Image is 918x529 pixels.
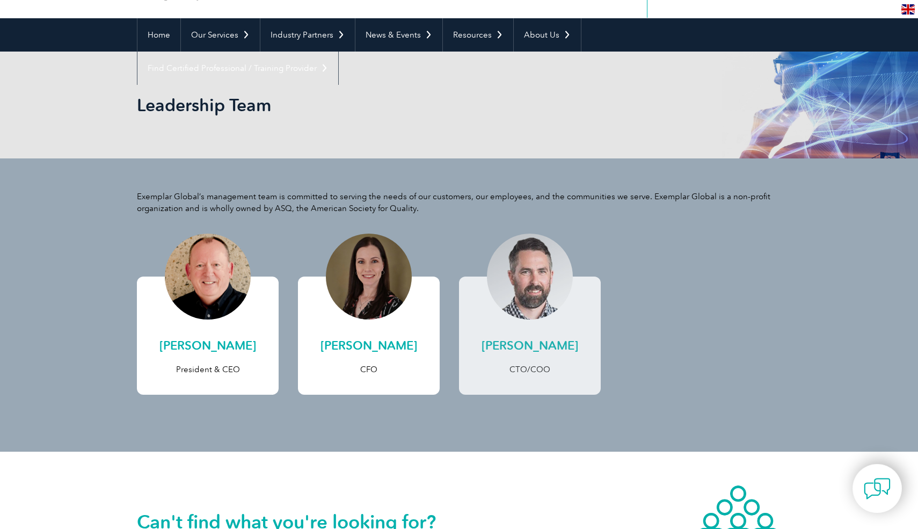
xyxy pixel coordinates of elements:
img: contact-chat.png [864,475,891,502]
p: CTO/COO [470,364,590,375]
p: President & CEO [148,364,268,375]
h2: [PERSON_NAME] [309,337,429,354]
a: News & Events [355,18,442,52]
img: en [901,4,915,15]
a: [PERSON_NAME] CTO/COO [459,277,601,395]
p: CFO [309,364,429,375]
a: Find Certified Professional / Training Provider [137,52,338,85]
a: Home [137,18,180,52]
a: [PERSON_NAME] CFO [298,277,440,395]
p: Exemplar Global’s management team is committed to serving the needs of our customers, our employe... [137,191,781,214]
a: Industry Partners [260,18,355,52]
h2: [PERSON_NAME] [148,337,268,354]
a: About Us [514,18,581,52]
h1: Leadership Team [137,95,549,115]
a: Resources [443,18,513,52]
a: [PERSON_NAME] President & CEO [137,277,279,395]
a: Our Services [181,18,260,52]
h2: [PERSON_NAME] [470,337,590,354]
